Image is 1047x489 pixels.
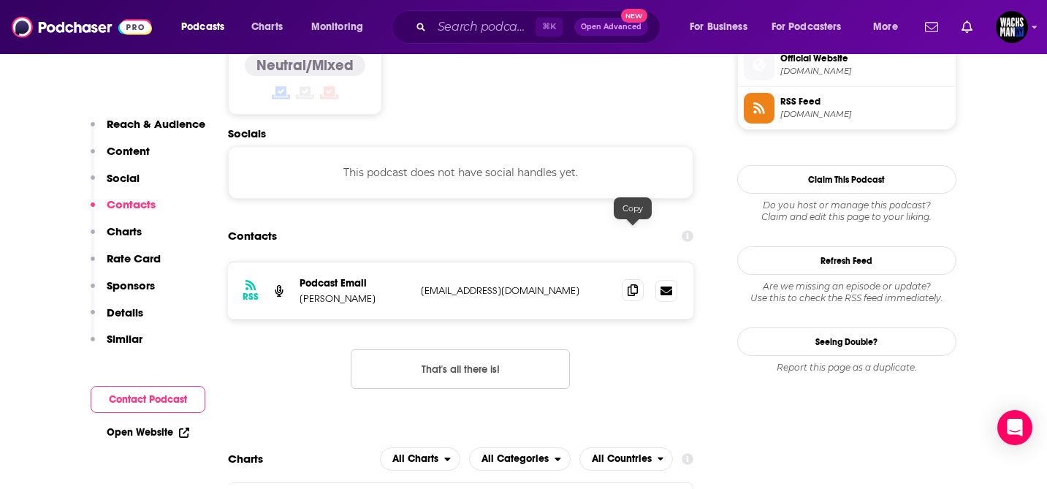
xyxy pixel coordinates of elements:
[300,277,409,289] p: Podcast Email
[251,17,283,37] span: Charts
[579,447,674,471] button: open menu
[863,15,916,39] button: open menu
[737,246,956,275] button: Refresh Feed
[181,17,224,37] span: Podcasts
[380,447,460,471] h2: Platforms
[228,146,694,199] div: This podcast does not have social handles yet.
[469,447,571,471] button: open menu
[107,426,189,439] a: Open Website
[380,447,460,471] button: open menu
[107,278,155,292] p: Sponsors
[737,200,956,223] div: Claim and edit this page to your liking.
[996,11,1028,43] img: User Profile
[574,18,648,36] button: Open AdvancedNew
[421,284,611,297] p: [EMAIL_ADDRESS][DOMAIN_NAME]
[91,278,155,306] button: Sponsors
[107,144,150,158] p: Content
[581,23,641,31] span: Open Advanced
[228,126,694,140] h2: Socials
[780,52,950,65] span: Official Website
[107,224,142,238] p: Charts
[737,327,956,356] a: Seeing Double?
[311,17,363,37] span: Monitoring
[91,332,142,359] button: Similar
[91,171,140,198] button: Social
[737,362,956,374] div: Report this page as a duplicate.
[772,17,842,37] span: For Podcasters
[12,13,152,41] img: Podchaser - Follow, Share and Rate Podcasts
[780,109,950,120] span: feeds.megaphone.fm
[242,15,292,39] a: Charts
[228,452,263,466] h2: Charts
[481,454,549,464] span: All Categories
[300,292,409,305] p: [PERSON_NAME]
[406,10,674,44] div: Search podcasts, credits, & more...
[107,197,156,211] p: Contacts
[536,18,563,37] span: ⌘ K
[107,306,143,319] p: Details
[996,11,1028,43] span: Logged in as WachsmanNY
[762,15,863,39] button: open menu
[91,306,143,333] button: Details
[107,117,205,131] p: Reach & Audience
[243,291,259,303] h3: RSS
[996,11,1028,43] button: Show profile menu
[171,15,243,39] button: open menu
[91,117,205,144] button: Reach & Audience
[91,224,142,251] button: Charts
[873,17,898,37] span: More
[91,386,205,413] button: Contact Podcast
[679,15,766,39] button: open menu
[91,144,150,171] button: Content
[579,447,674,471] h2: Countries
[107,171,140,185] p: Social
[351,349,570,389] button: Nothing here.
[690,17,747,37] span: For Business
[780,95,950,108] span: RSS Feed
[621,9,647,23] span: New
[469,447,571,471] h2: Categories
[744,50,950,80] a: Official Website[DOMAIN_NAME]
[780,66,950,77] span: talkingrealmoney.com
[737,165,956,194] button: Claim This Podcast
[744,93,950,124] a: RSS Feed[DOMAIN_NAME]
[737,281,956,304] div: Are we missing an episode or update? Use this to check the RSS feed immediately.
[392,454,438,464] span: All Charts
[592,454,652,464] span: All Countries
[919,15,944,39] a: Show notifications dropdown
[301,15,382,39] button: open menu
[956,15,978,39] a: Show notifications dropdown
[107,332,142,346] p: Similar
[432,15,536,39] input: Search podcasts, credits, & more...
[91,197,156,224] button: Contacts
[91,251,161,278] button: Rate Card
[614,197,652,219] div: Copy
[737,200,956,211] span: Do you host or manage this podcast?
[997,410,1032,445] div: Open Intercom Messenger
[256,56,354,75] h4: Neutral/Mixed
[228,222,277,250] h2: Contacts
[107,251,161,265] p: Rate Card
